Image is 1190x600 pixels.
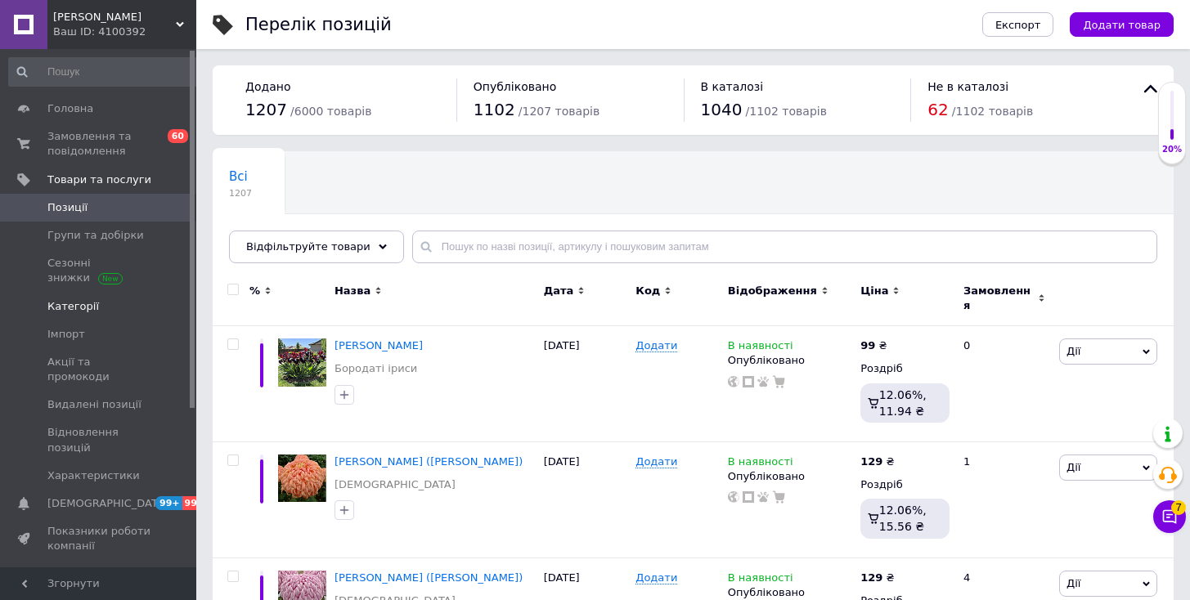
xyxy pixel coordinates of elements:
div: Перелік позицій [245,16,392,34]
span: Дії [1067,577,1080,589]
span: Замовлення та повідомлення [47,129,151,159]
span: Експорт [995,19,1041,31]
input: Пошук [8,57,202,87]
span: В наявності [728,571,793,589]
span: Видалені позиції [47,397,141,412]
span: Ціна [860,284,888,298]
div: Опубліковано [728,469,852,484]
span: 12.06%, 11.94 ₴ [879,388,927,418]
span: Відображення [728,284,817,298]
span: В наявності [728,339,793,356]
div: Опубліковано [728,353,852,368]
span: Опубліковано [474,80,557,93]
div: ₴ [860,571,894,585]
img: Ирис Ред Квест [278,338,326,387]
span: 7 [1171,499,1186,514]
span: 99+ [182,496,209,510]
span: Дата [544,284,574,298]
b: 99 [860,339,875,351]
a: Бородаті іриси [335,361,417,376]
span: Додати [635,571,677,584]
span: Замовлення [963,284,1034,313]
button: Додати товар [1070,12,1174,37]
span: Товари та послуги [47,172,151,187]
span: Назва [335,284,370,298]
div: [DATE] [540,326,632,442]
span: 1207 [245,100,287,119]
span: Головна [47,101,93,116]
a: [PERSON_NAME] [335,339,423,351]
span: Категорії [47,299,99,314]
span: / 1102 товарів [746,105,827,118]
span: [DEMOGRAPHIC_DATA] [47,496,168,511]
span: / 1102 товарів [952,105,1033,118]
span: 1040 [701,100,743,119]
button: Чат з покупцем7 [1153,500,1186,533]
span: Сезонні знижки [47,256,151,285]
span: Додати товар [1083,19,1161,31]
div: ₴ [860,454,894,469]
div: 20% [1159,144,1185,155]
span: 12.06%, 15.56 ₴ [879,504,927,533]
div: Ваш ID: 4100392 [53,25,196,39]
span: 1207 [229,187,252,199]
span: Додати [635,455,677,468]
b: 129 [860,455,882,468]
span: Всі [229,169,248,184]
span: Групи та добірки [47,228,144,243]
span: Відновлення позицій [47,425,151,454]
span: 60 [168,129,188,143]
span: Акції та промокоди [47,355,151,384]
span: Відфільтруйте товари [246,240,370,253]
span: Не в каталозі [927,80,1008,93]
input: Пошук по назві позиції, артикулу і пошуковим запитам [412,231,1157,263]
b: 129 [860,571,882,584]
span: Дії [1067,345,1080,357]
span: Позиції [47,200,88,215]
div: Опубліковано [728,585,852,600]
span: В каталозі [701,80,764,93]
button: Експорт [982,12,1054,37]
span: 1102 [474,100,515,119]
a: [DEMOGRAPHIC_DATA] [335,477,456,492]
a: [PERSON_NAME] ([PERSON_NAME]) [335,455,523,468]
div: 0 [954,326,1055,442]
div: Роздріб [860,361,950,376]
span: Імпорт [47,327,85,342]
span: В наявності [728,455,793,472]
span: / 1207 товарів [519,105,599,118]
a: [PERSON_NAME] ([PERSON_NAME]) [335,571,523,584]
span: Дії [1067,461,1080,473]
span: Код [635,284,660,298]
span: % [249,284,260,298]
div: [DATE] [540,441,632,557]
span: / 6000 товарів [290,105,371,118]
span: Терра Флора [53,10,176,25]
span: Додано [245,80,290,93]
span: 62 [927,100,948,119]
div: ₴ [860,338,887,353]
span: Показники роботи компанії [47,524,151,553]
span: Додати [635,339,677,352]
div: Роздріб [860,477,950,492]
img: Хризантема Пич Блум (Peach Bloom) [278,454,326,502]
div: 1 [954,441,1055,557]
span: 99+ [155,496,182,510]
span: Характеристики [47,468,140,483]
